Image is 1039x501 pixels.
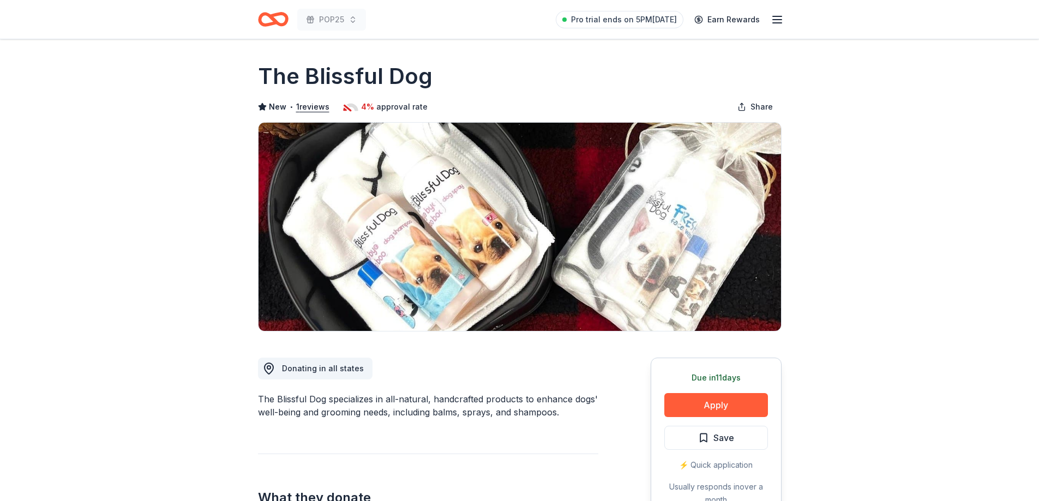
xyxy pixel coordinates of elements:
[664,458,768,472] div: ⚡️ Quick application
[297,9,366,31] button: POP25
[376,100,428,113] span: approval rate
[664,371,768,384] div: Due in 11 days
[729,96,782,118] button: Share
[556,11,683,28] a: Pro trial ends on 5PM[DATE]
[664,426,768,450] button: Save
[289,102,293,111] span: •
[713,431,734,445] span: Save
[319,13,344,26] span: POP25
[282,364,364,373] span: Donating in all states
[258,393,598,419] div: The Blissful Dog specializes in all-natural, handcrafted products to enhance dogs' well-being and...
[664,393,768,417] button: Apply
[258,7,289,32] a: Home
[571,13,677,26] span: Pro trial ends on 5PM[DATE]
[269,100,286,113] span: New
[361,100,374,113] span: 4%
[750,100,773,113] span: Share
[258,61,433,92] h1: The Blissful Dog
[259,123,781,331] img: Image for The Blissful Dog
[688,10,766,29] a: Earn Rewards
[296,100,329,113] button: 1reviews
